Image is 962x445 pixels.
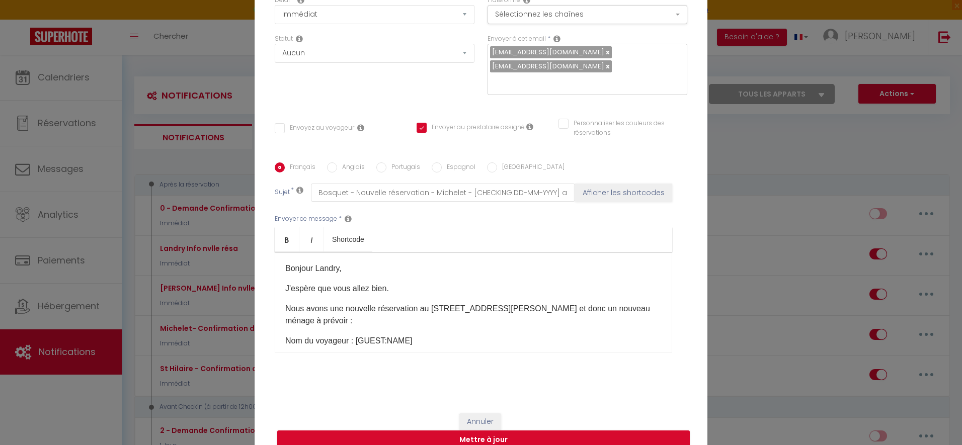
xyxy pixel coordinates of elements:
label: Anglais [337,162,365,173]
i: Booking status [296,35,303,43]
i: Envoyer au voyageur [357,124,364,132]
p: Nom du voyageur : [GUEST:NAME] [285,335,662,347]
i: Recipient [553,35,560,43]
label: Envoyer ce message [275,214,337,224]
i: Subject [296,186,303,194]
button: Annuler [459,413,501,430]
a: Shortcode [324,227,372,251]
label: [GEOGRAPHIC_DATA] [497,162,565,173]
a: Bold [275,227,299,251]
span: [EMAIL_ADDRESS][DOMAIN_NAME] [492,47,604,57]
label: Français [285,162,315,173]
i: Message [345,215,352,223]
span: [EMAIL_ADDRESS][DOMAIN_NAME] [492,61,604,71]
label: Sujet [275,188,290,198]
i: Envoyer au prestataire si il est assigné [526,123,533,131]
button: Ouvrir le widget de chat LiveChat [8,4,38,34]
a: Italic [299,227,324,251]
p: J'espère que vous allez bien. [285,283,662,295]
p: Nous avons une nouvelle réservation au [STREET_ADDRESS][PERSON_NAME] ​et donc un nouveau ménage à... [285,303,662,327]
button: Afficher les shortcodes [575,184,672,202]
p: Bonjour Landry, [285,262,662,275]
button: Sélectionnez les chaînes [488,5,687,24]
label: Espagnol [442,162,475,173]
label: Statut [275,34,293,44]
label: Envoyer à cet email [488,34,546,44]
label: Portugais [386,162,420,173]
